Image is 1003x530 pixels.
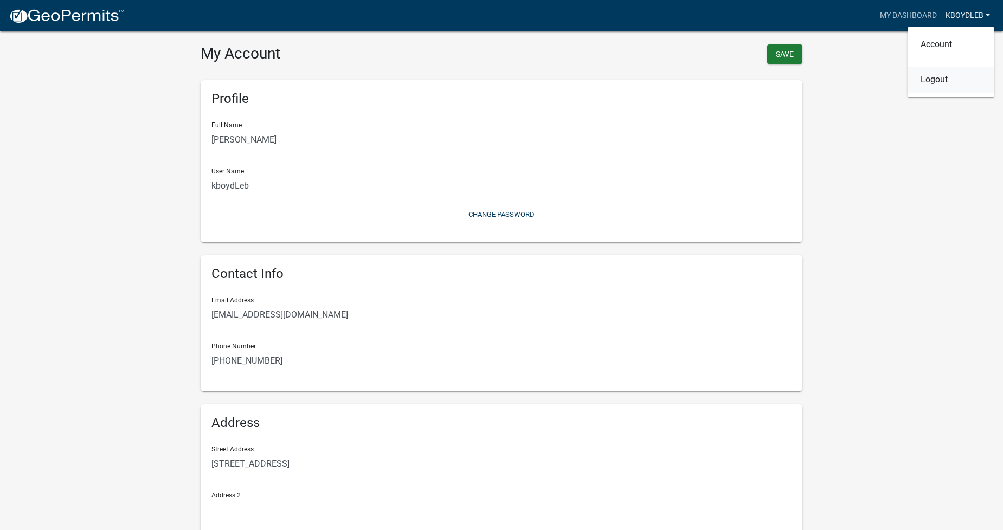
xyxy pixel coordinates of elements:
button: Save [767,44,802,64]
h6: Contact Info [211,266,792,282]
button: Change Password [211,205,792,223]
h6: Profile [211,91,792,107]
h3: My Account [201,44,493,63]
div: kboydLeb [908,27,994,97]
h6: Address [211,415,792,431]
a: Account [908,31,994,57]
a: kboydLeb [941,5,994,26]
a: My Dashboard [876,5,941,26]
a: Logout [908,67,994,93]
